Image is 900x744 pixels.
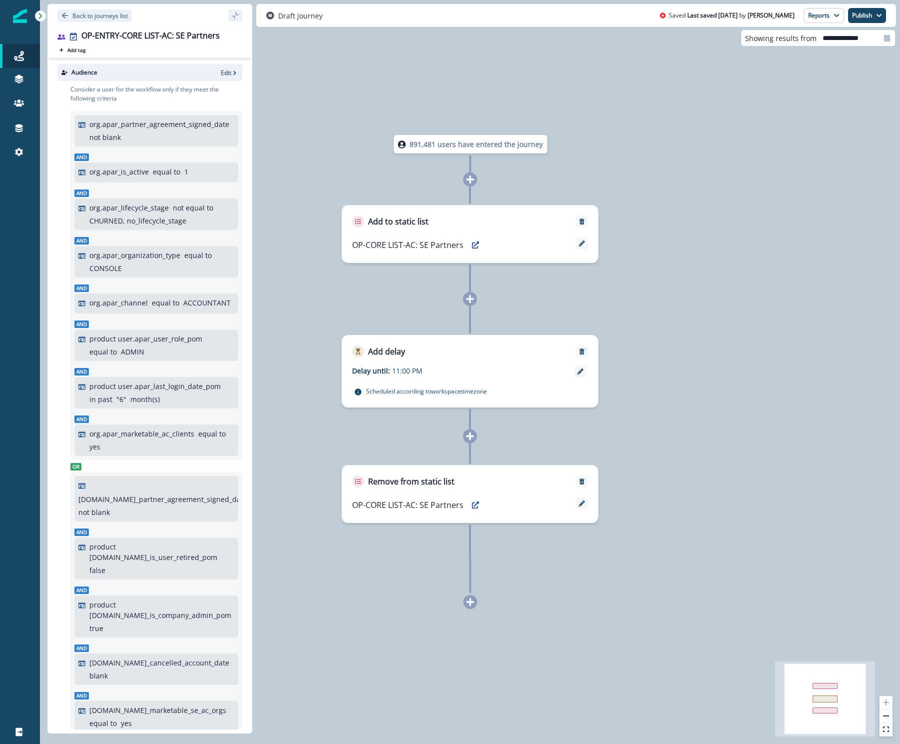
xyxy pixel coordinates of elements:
p: not blank [78,507,110,517]
p: in past [89,394,112,404]
p: Stephanie Chan [748,11,795,20]
p: equal to [198,428,226,439]
p: ADMIN [121,346,144,357]
p: ACCOUNTANT [183,297,231,308]
p: equal to [152,297,179,308]
p: OP-CORE LIST-AC: SE Partners [352,499,463,511]
p: blank [89,670,108,681]
p: product user.apar_user_role_pom [89,333,202,344]
p: not blank [89,132,121,142]
p: Showing results from [745,33,817,43]
div: OP-ENTRY-CORE LIST-AC: SE Partners [81,31,220,42]
p: Consider a user for the workflow only if they meet the following criteria [70,85,242,103]
p: org.apar_organization_type [89,250,180,260]
p: by [739,11,746,20]
p: [DOMAIN_NAME]_partner_agreement_signed_date [78,494,247,504]
p: equal to [153,166,180,177]
p: product [DOMAIN_NAME]_is_user_retired_pom [89,541,232,562]
span: And [74,415,89,423]
span: And [74,528,89,536]
button: Publish [848,8,886,23]
p: false [89,565,105,575]
p: yes [89,441,100,452]
button: Go back [57,9,132,22]
p: org.apar_lifecycle_stage [89,202,169,213]
p: org.apar_partner_agreement_signed_date [89,119,229,129]
p: equal to [184,250,212,260]
p: Back to journeys list [72,11,128,20]
p: org.apar_is_active [89,166,149,177]
span: And [74,644,89,652]
p: true [89,623,103,633]
g: Edge from node-dl-count to 0e243aff-1293-4a92-90d6-bf3f8cd2c814 [470,155,470,203]
p: yes [121,718,132,728]
p: [DOMAIN_NAME]_cancelled_account_date [89,657,229,668]
p: CHURNED, no_lifecycle_stage [89,215,186,226]
button: Add tag [57,46,87,54]
p: Remove from static list [368,475,454,487]
p: Draft journey [278,10,323,21]
p: " 6 " [116,394,126,404]
div: Remove from static listRemoveOP-CORE LIST-AC: SE Partnerspreview [342,465,598,523]
p: CONSOLE [89,263,122,273]
span: And [74,320,89,328]
button: Reports [804,8,844,23]
span: And [74,284,89,292]
p: Audience [71,68,97,77]
span: And [74,368,89,375]
div: Add delayRemoveDelay until:11:00 PMScheduled according toworkspacetimezone [342,335,598,407]
p: Saved [669,11,686,20]
button: Remove [574,348,590,355]
p: equal to [89,718,117,728]
p: 1 [184,166,188,177]
button: zoom out [880,709,893,723]
span: And [74,586,89,594]
div: Add to static listRemoveOP-CORE LIST-AC: SE Partnerspreview [342,205,598,263]
span: And [74,189,89,197]
p: Scheduled according to workspace timezone [366,386,487,396]
img: Inflection [13,9,27,23]
p: not equal to [173,202,213,213]
p: OP-CORE LIST-AC: SE Partners [352,239,463,251]
p: product [DOMAIN_NAME]_is_company_admin_pom [89,599,232,620]
span: And [74,692,89,699]
p: Last saved [DATE] [687,11,738,20]
p: Delay until: [352,365,392,376]
p: [DOMAIN_NAME]_marketable_se_ac_orgs [89,705,226,715]
button: sidebar collapse toggle [228,9,242,21]
g: Edge from 63d89976-5684-4898-bbe2-3a80da99f635 to node-add-under-f1bdd9a6-851c-443a-82a5-abc58f81... [470,524,470,593]
p: month(s) [130,394,160,404]
p: Edit [221,68,231,77]
p: product user.apar_last_login_date_pom [89,381,221,391]
p: equal to [89,346,117,357]
span: And [74,237,89,244]
button: Remove [574,478,590,485]
button: preview [467,497,483,512]
span: Or [70,463,81,470]
p: 891,481 users have entered the journey [410,139,543,149]
div: 891,481 users have entered the journey [375,135,566,153]
button: fit view [880,723,893,736]
p: 11:00 PM [392,365,517,376]
p: Add tag [67,47,85,53]
p: Add to static list [368,215,429,227]
button: Remove [574,218,590,225]
button: preview [467,237,483,252]
p: Add delay [368,345,405,357]
span: And [74,153,89,161]
button: Edit [221,68,238,77]
p: org.apar_channel [89,297,148,308]
p: org.apar_marketable_ac_clients [89,428,194,439]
